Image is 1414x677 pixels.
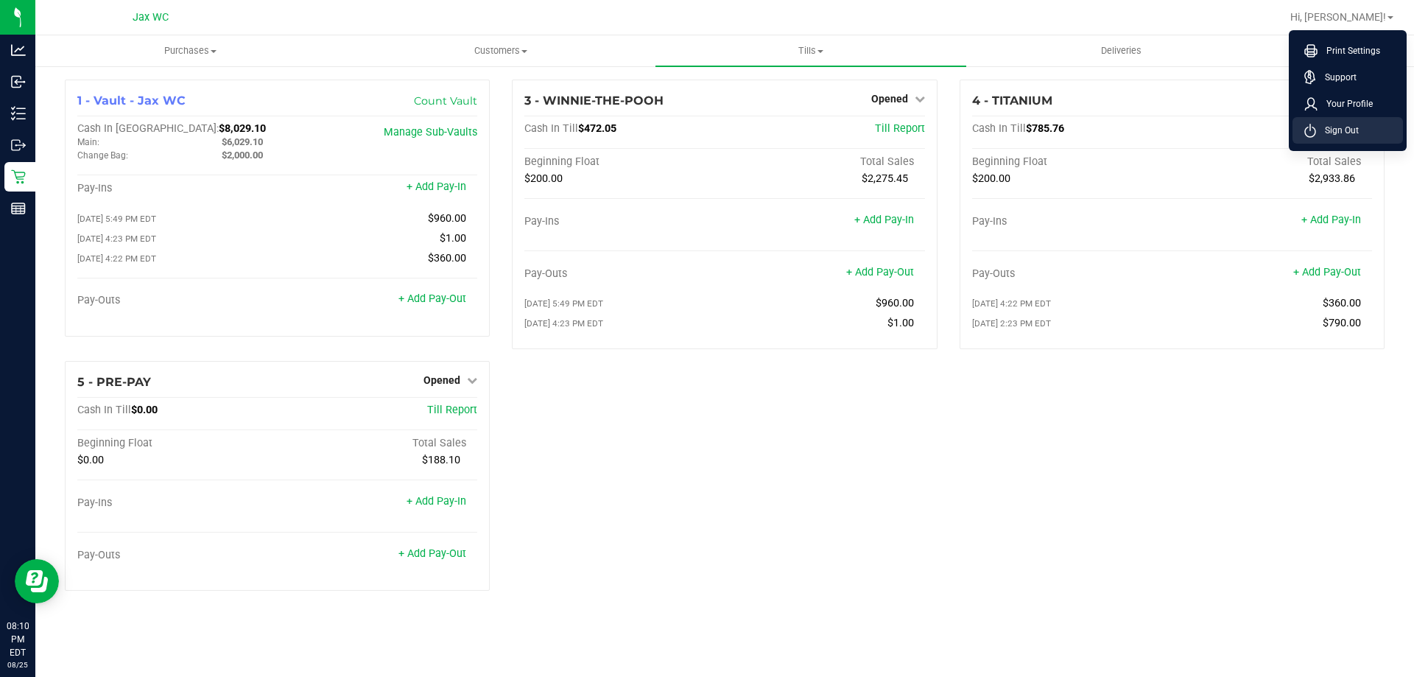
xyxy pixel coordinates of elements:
div: Beginning Float [524,155,725,169]
p: 08:10 PM EDT [7,620,29,659]
div: Pay-Outs [77,549,278,562]
span: Cash In Till [524,122,578,135]
span: $2,000.00 [222,150,263,161]
div: Pay-Outs [972,267,1172,281]
a: + Add Pay-In [407,180,466,193]
span: $1.00 [887,317,914,329]
span: $960.00 [876,297,914,309]
inline-svg: Analytics [11,43,26,57]
span: Change Bag: [77,150,128,161]
span: Cash In Till [77,404,131,416]
span: $200.00 [524,172,563,185]
a: Support [1304,70,1397,85]
p: 08/25 [7,659,29,670]
span: Sign Out [1316,123,1359,138]
span: Opened [423,374,460,386]
span: Tills [655,44,965,57]
a: Deliveries [966,35,1276,66]
a: + Add Pay-Out [398,547,466,560]
span: 1 - Vault - Jax WC [77,94,186,108]
span: $360.00 [1323,297,1361,309]
span: $960.00 [428,212,466,225]
span: $188.10 [422,454,460,466]
a: Customers [345,35,655,66]
div: Pay-Outs [77,294,278,307]
span: $0.00 [131,404,158,416]
a: Till Report [427,404,477,416]
span: [DATE] 4:23 PM EDT [77,234,156,244]
span: Main: [77,137,99,147]
span: Purchases [36,44,345,57]
inline-svg: Inbound [11,74,26,89]
li: Sign Out [1292,117,1403,144]
span: 4 - TITANIUM [972,94,1052,108]
div: Beginning Float [77,437,278,450]
span: Cash In Till [972,122,1026,135]
inline-svg: Inventory [11,106,26,121]
span: [DATE] 4:22 PM EDT [972,298,1051,309]
span: $0.00 [77,454,104,466]
span: Your Profile [1318,97,1373,111]
a: + Add Pay-Out [846,266,914,278]
div: Pay-Ins [77,497,278,510]
inline-svg: Retail [11,169,26,184]
span: $790.00 [1323,317,1361,329]
a: Count Vault [414,94,477,108]
div: Pay-Ins [77,182,278,195]
span: $360.00 [428,252,466,264]
span: Customers [346,44,655,57]
span: $785.76 [1026,122,1064,135]
span: [DATE] 4:23 PM EDT [524,318,603,329]
span: Jax WC [133,11,169,24]
div: Total Sales [1172,155,1372,169]
span: Print Settings [1318,43,1380,58]
span: $200.00 [972,172,1010,185]
span: [DATE] 2:23 PM EDT [972,318,1051,329]
a: + Add Pay-In [407,495,466,508]
span: Deliveries [1081,44,1161,57]
span: [DATE] 5:49 PM EDT [524,298,603,309]
div: Total Sales [278,437,478,450]
span: 5 - PRE-PAY [77,375,151,389]
span: Cash In [GEOGRAPHIC_DATA]: [77,122,219,135]
span: $2,933.86 [1309,172,1355,185]
div: Pay-Ins [524,215,725,228]
div: Beginning Float [972,155,1172,169]
div: Pay-Outs [524,267,725,281]
a: + Add Pay-Out [398,292,466,305]
span: [DATE] 4:22 PM EDT [77,253,156,264]
div: Pay-Ins [972,215,1172,228]
span: $2,275.45 [862,172,908,185]
span: Hi, [PERSON_NAME]! [1290,11,1386,23]
a: Tills [655,35,965,66]
span: $6,029.10 [222,136,263,147]
a: Purchases [35,35,345,66]
a: Manage Sub-Vaults [384,126,477,138]
span: [DATE] 5:49 PM EDT [77,214,156,224]
inline-svg: Reports [11,201,26,216]
div: Total Sales [725,155,925,169]
span: Support [1316,70,1357,85]
a: + Add Pay-In [1301,214,1361,226]
iframe: Resource center [15,559,59,603]
a: Till Report [875,122,925,135]
a: + Add Pay-In [854,214,914,226]
span: $472.05 [578,122,616,135]
inline-svg: Outbound [11,138,26,152]
span: $1.00 [440,232,466,245]
span: Opened [871,93,908,105]
a: + Add Pay-Out [1293,266,1361,278]
span: $8,029.10 [219,122,266,135]
span: 3 - WINNIE-THE-POOH [524,94,664,108]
